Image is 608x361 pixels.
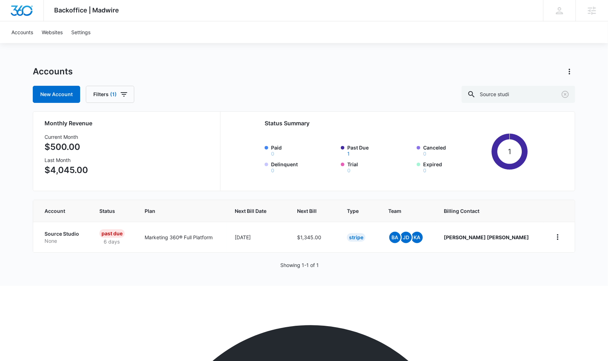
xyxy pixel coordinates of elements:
p: Source Studio [45,230,82,237]
span: Billing Contact [444,207,535,215]
span: Type [347,207,361,215]
button: Past Due [347,151,350,156]
a: New Account [33,86,80,103]
td: $1,345.00 [289,222,338,252]
div: Past Due [99,229,125,238]
button: home [552,231,563,243]
span: BA [389,232,401,243]
label: Expired [423,161,489,173]
button: Clear [560,89,571,100]
label: Paid [271,144,337,156]
p: $4,045.00 [45,164,88,177]
span: Account [45,207,72,215]
h3: Current Month [45,133,88,141]
label: Delinquent [271,161,337,173]
p: None [45,237,82,245]
p: 6 days [99,238,124,245]
span: Status [99,207,118,215]
label: Canceled [423,144,489,156]
span: JD [400,232,412,243]
div: Stripe [347,233,365,242]
a: Source StudioNone [45,230,82,244]
span: Backoffice | Madwire [54,6,119,14]
button: Actions [564,66,575,77]
span: Next Bill Date [235,207,270,215]
span: Plan [145,207,218,215]
span: (1) [110,92,117,97]
a: Settings [67,21,95,43]
p: $500.00 [45,141,88,153]
p: Marketing 360® Full Platform [145,234,218,241]
h2: Status Summary [265,119,528,127]
h2: Monthly Revenue [45,119,212,127]
label: Past Due [347,144,413,156]
span: KA [411,232,423,243]
span: Next Bill [297,207,319,215]
p: Showing 1-1 of 1 [281,261,319,269]
h3: Last Month [45,156,88,164]
td: [DATE] [226,222,289,252]
span: Team [388,207,416,215]
button: Filters(1) [86,86,134,103]
strong: [PERSON_NAME] [PERSON_NAME] [444,234,529,240]
tspan: 1 [508,147,511,156]
h1: Accounts [33,66,73,77]
input: Search [462,86,575,103]
a: Accounts [7,21,37,43]
a: Websites [37,21,67,43]
label: Trial [347,161,413,173]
